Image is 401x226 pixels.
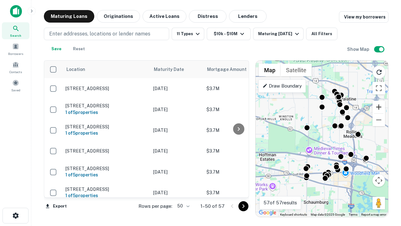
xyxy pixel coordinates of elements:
h6: 1 of 5 properties [65,109,147,116]
p: $3.7M [206,106,269,113]
h6: 1 of 5 properties [65,171,147,178]
p: Enter addresses, locations or lender names [49,30,150,38]
button: 11 Types [172,28,204,40]
th: Maturity Date [150,61,203,78]
a: Saved [2,77,29,94]
p: [DATE] [153,127,200,134]
p: [STREET_ADDRESS] [65,103,147,109]
button: Show street map [259,64,281,76]
p: Draw Boundary [263,82,302,90]
button: Go to next page [238,201,248,211]
button: All Filters [306,28,337,40]
img: Google [257,209,278,217]
p: [STREET_ADDRESS] [65,166,147,171]
button: Zoom out [372,114,385,126]
a: Search [2,22,29,39]
button: Export [44,202,68,211]
a: Terms (opens in new tab) [349,213,357,216]
h6: 1 of 5 properties [65,192,147,199]
button: Distress [189,10,227,23]
iframe: Chat Widget [370,156,401,186]
button: Originations [97,10,140,23]
div: 0 0 [256,61,388,217]
p: [STREET_ADDRESS] [65,148,147,154]
a: View my borrowers [339,11,388,23]
span: Contacts [9,69,22,74]
div: Maturing [DATE] [258,30,301,38]
button: Reset [69,43,89,55]
p: 1–50 of 57 [200,202,225,210]
button: Reload search area [372,66,386,79]
button: Lenders [229,10,267,23]
a: Contacts [2,59,29,76]
p: [STREET_ADDRESS] [65,124,147,130]
button: Active Loans [143,10,186,23]
p: [STREET_ADDRESS] [65,86,147,91]
button: Toggle fullscreen view [372,82,385,94]
p: $3.7M [206,189,269,196]
p: $3.7M [206,169,269,175]
span: Search [10,33,21,38]
span: Saved [11,88,20,93]
p: [DATE] [153,148,200,154]
a: Borrowers [2,40,29,57]
span: Location [66,66,85,73]
h6: Show Map [347,46,370,53]
p: [DATE] [153,189,200,196]
th: Mortgage Amount [203,61,272,78]
th: Location [62,61,150,78]
button: Zoom in [372,101,385,113]
p: $3.7M [206,148,269,154]
button: Maturing [DATE] [253,28,304,40]
span: Mortgage Amount [207,66,255,73]
span: Maturity Date [154,66,192,73]
button: Save your search to get updates of matches that match your search criteria. [46,43,66,55]
span: Map data ©2025 Google [311,213,345,216]
p: $3.7M [206,85,269,92]
p: 57 of 57 results [263,199,297,207]
span: Borrowers [8,51,23,56]
a: Open this area in Google Maps (opens a new window) [257,209,278,217]
button: Show satellite imagery [281,64,312,76]
button: Maturing Loans [44,10,94,23]
button: Drag Pegman onto the map to open Street View [372,197,385,209]
img: capitalize-icon.png [10,5,22,18]
a: Report a map error [361,213,386,216]
div: 50 [175,202,190,211]
p: [DATE] [153,85,200,92]
button: Keyboard shortcuts [280,213,307,217]
p: [DATE] [153,169,200,175]
p: [STREET_ADDRESS] [65,186,147,192]
h6: 1 of 5 properties [65,130,147,137]
p: Rows per page: [138,202,172,210]
p: [DATE] [153,106,200,113]
button: $10k - $10M [207,28,251,40]
p: $3.7M [206,127,269,134]
button: Enter addresses, locations or lender names [44,28,169,40]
